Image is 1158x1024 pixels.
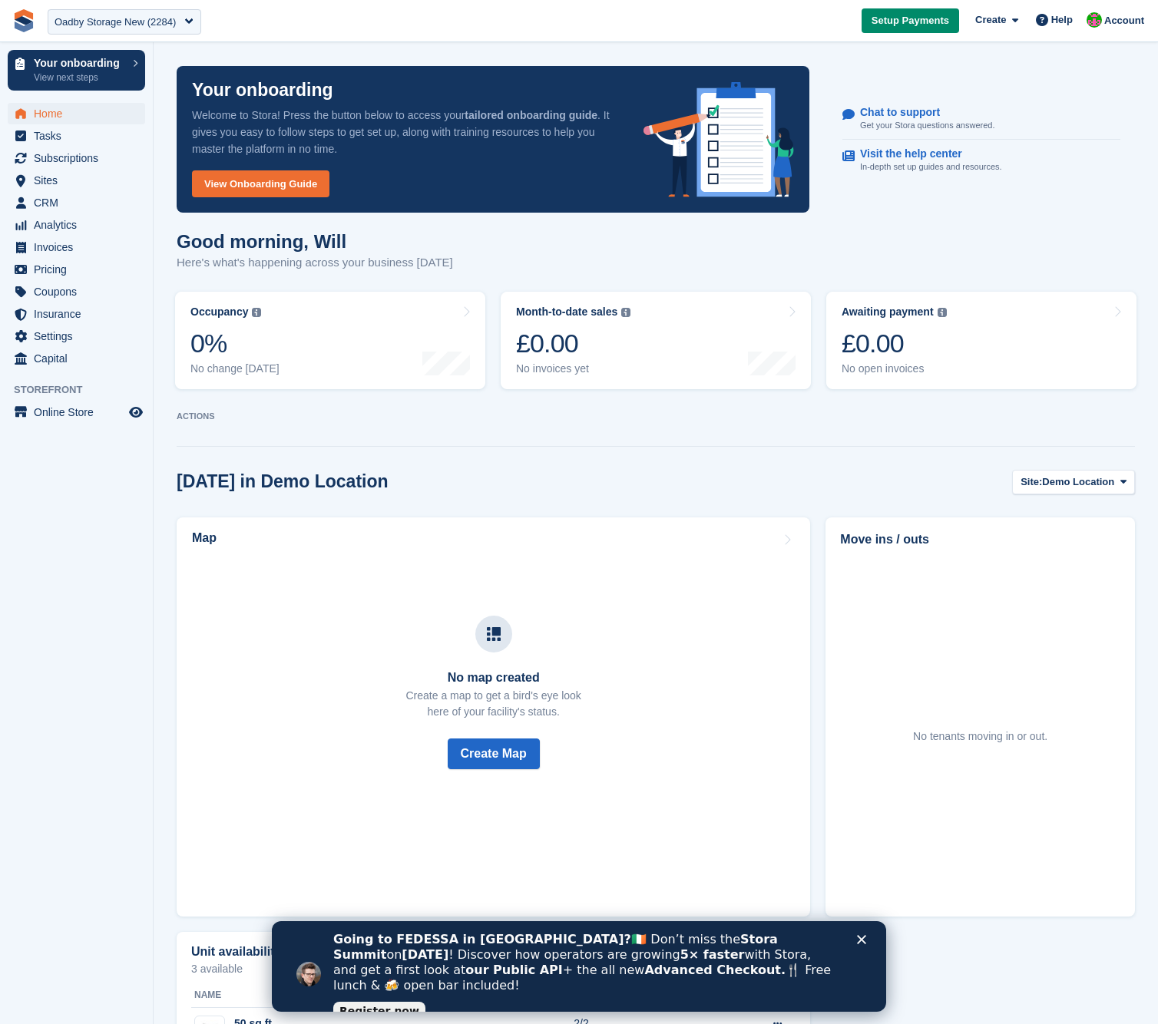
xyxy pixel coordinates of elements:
[448,738,540,769] button: Create Map
[34,401,126,423] span: Online Store
[516,306,617,319] div: Month-to-date sales
[175,292,485,389] a: Occupancy 0% No change [DATE]
[860,160,1002,173] p: In-depth set up guides and resources.
[127,403,145,421] a: Preview store
[190,362,280,375] div: No change [DATE]
[405,688,581,720] p: Create a map to get a bird's eye look here of your facility's status.
[8,236,145,258] a: menu
[8,125,145,147] a: menu
[192,107,619,157] p: Welcome to Stora! Press the button below to access your . It gives you easy to follow steps to ge...
[405,671,581,685] h3: No map created
[34,103,126,124] span: Home
[8,259,145,280] a: menu
[252,308,261,317] img: icon-info-grey-7440780725fd019a000dd9b08b2336e03edf1995a4989e88bcd33f0948082b44.svg
[860,106,982,119] p: Chat to support
[1021,474,1042,490] span: Site:
[191,963,796,974] p: 3 available
[842,306,934,319] div: Awaiting payment
[842,362,947,375] div: No open invoices
[1104,13,1144,28] span: Account
[516,362,630,375] div: No invoices yet
[1012,470,1135,495] button: Site: Demo Location
[842,98,1120,140] a: Chat to support Get your Stora questions answered.
[465,109,597,121] strong: tailored onboarding guide
[8,147,145,169] a: menu
[34,303,126,325] span: Insurance
[860,119,994,132] p: Get your Stora questions answered.
[842,328,947,359] div: £0.00
[8,50,145,91] a: Your onboarding View next steps
[501,292,811,389] a: Month-to-date sales £0.00 No invoices yet
[644,82,794,197] img: onboarding-info-6c161a55d2c0e0a8cae90662b2fe09162a5109e8cc188191df67fb4f79e88e88.svg
[190,328,280,359] div: 0%
[8,348,145,369] a: menu
[826,292,1136,389] a: Awaiting payment £0.00 No open invoices
[840,530,1120,549] h2: Move ins / outs
[34,58,125,68] p: Your onboarding
[872,13,949,28] span: Setup Payments
[191,945,281,959] h2: Unit availability
[191,983,574,1008] th: Name
[14,382,153,398] span: Storefront
[1051,12,1073,28] span: Help
[55,15,176,30] div: Oadby Storage New (2284)
[177,231,453,252] h1: Good morning, Will
[938,308,947,317] img: icon-info-grey-7440780725fd019a000dd9b08b2336e03edf1995a4989e88bcd33f0948082b44.svg
[8,401,145,423] a: menu
[34,192,126,213] span: CRM
[34,236,126,258] span: Invoices
[34,170,126,191] span: Sites
[34,281,126,302] span: Coupons
[34,71,125,84] p: View next steps
[192,170,329,197] a: View Onboarding Guide
[34,325,126,347] span: Settings
[192,81,333,99] p: Your onboarding
[177,411,1135,421] p: ACTIONS
[8,103,145,124] a: menu
[34,147,126,169] span: Subscriptions
[34,125,126,147] span: Tasks
[192,531,217,545] h2: Map
[516,328,630,359] div: £0.00
[585,14,601,23] div: Close
[190,306,248,319] div: Occupancy
[621,308,630,317] img: icon-info-grey-7440780725fd019a000dd9b08b2336e03edf1995a4989e88bcd33f0948082b44.svg
[8,281,145,302] a: menu
[61,81,154,99] a: Register now
[8,214,145,236] a: menu
[1042,474,1114,490] span: Demo Location
[8,303,145,325] a: menu
[913,728,1047,745] div: No tenants moving in or out.
[842,140,1120,181] a: Visit the help center In-depth set up guides and resources.
[862,8,959,34] a: Setup Payments
[177,254,453,272] p: Here's what's happening across your business [DATE]
[34,348,126,369] span: Capital
[8,325,145,347] a: menu
[8,192,145,213] a: menu
[975,12,1006,28] span: Create
[177,471,389,492] h2: [DATE] in Demo Location
[177,517,810,917] a: Map No map created Create a map to get a bird's eye lookhere of your facility's status. Create Map
[860,147,990,160] p: Visit the help center
[8,170,145,191] a: menu
[487,627,501,641] img: map-icn-33ee37083ee616e46c38cad1a60f524a97daa1e2b2c8c0bc3eb3415660979fc1.svg
[1087,12,1102,28] img: Will McNeilly
[272,921,886,1012] iframe: Intercom live chat banner
[34,214,126,236] span: Analytics
[12,9,35,32] img: stora-icon-8386f47178a22dfd0bd8f6a31ec36ba5ce8667c1dd55bd0f319d3a0aa187defe.svg
[34,259,126,280] span: Pricing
